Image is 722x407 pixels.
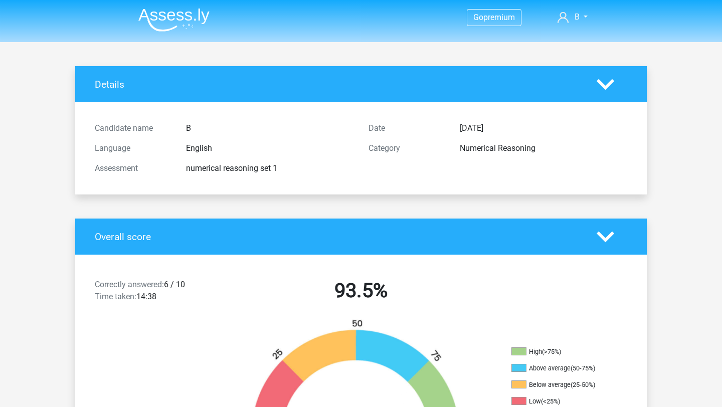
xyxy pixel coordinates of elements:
img: Assessly [138,8,210,32]
div: Assessment [87,162,178,174]
div: Date [361,122,452,134]
div: Numerical Reasoning [452,142,635,154]
div: (>75%) [542,348,561,355]
span: premium [483,13,515,22]
span: Correctly answered: [95,280,164,289]
li: Low [511,397,612,406]
span: Time taken: [95,292,136,301]
h2: 93.5% [232,279,490,303]
span: B [575,12,580,22]
div: English [178,142,361,154]
div: (50-75%) [571,364,595,372]
div: Language [87,142,178,154]
h4: Overall score [95,231,582,243]
div: B [178,122,361,134]
h4: Details [95,79,582,90]
span: Go [473,13,483,22]
li: Below average [511,380,612,389]
div: (25-50%) [571,381,595,388]
a: B [554,11,592,23]
li: Above average [511,364,612,373]
div: (<25%) [541,397,560,405]
div: 6 / 10 14:38 [87,279,224,307]
li: High [511,347,612,356]
div: Candidate name [87,122,178,134]
div: Category [361,142,452,154]
div: numerical reasoning set 1 [178,162,361,174]
a: Gopremium [467,11,521,24]
div: [DATE] [452,122,635,134]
